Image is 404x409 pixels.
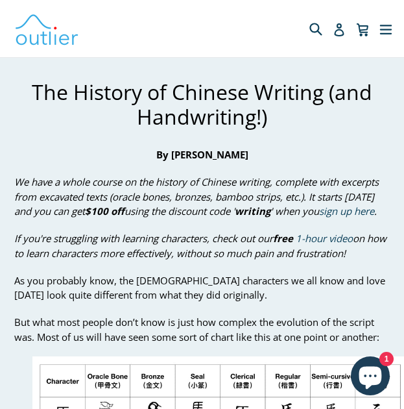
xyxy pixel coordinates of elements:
[296,232,353,245] a: 1-hour video
[14,316,379,343] span: But what most people don’t know is just how complex the evolution of the script was. Most of us w...
[235,204,270,217] strong: writing
[14,175,379,217] span: We have a whole course on the history of Chinese writing, complete with excerpts from excavated t...
[347,356,394,399] inbox-online-store-chat: Shopify online store chat
[319,204,374,218] a: sign up here
[14,274,385,302] span: As you probably know, the [DEMOGRAPHIC_DATA] characters we all know and love [DATE] look quite di...
[156,148,248,161] strong: By [PERSON_NAME]
[14,10,79,47] img: Outlier Linguistics
[273,232,293,245] strong: free
[32,78,372,130] span: The History of Chinese Writing (and Handwriting!)
[14,232,386,260] span: If you're struggling with learning characters, check out our on how to learn characters more effe...
[85,204,125,217] strong: $100 off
